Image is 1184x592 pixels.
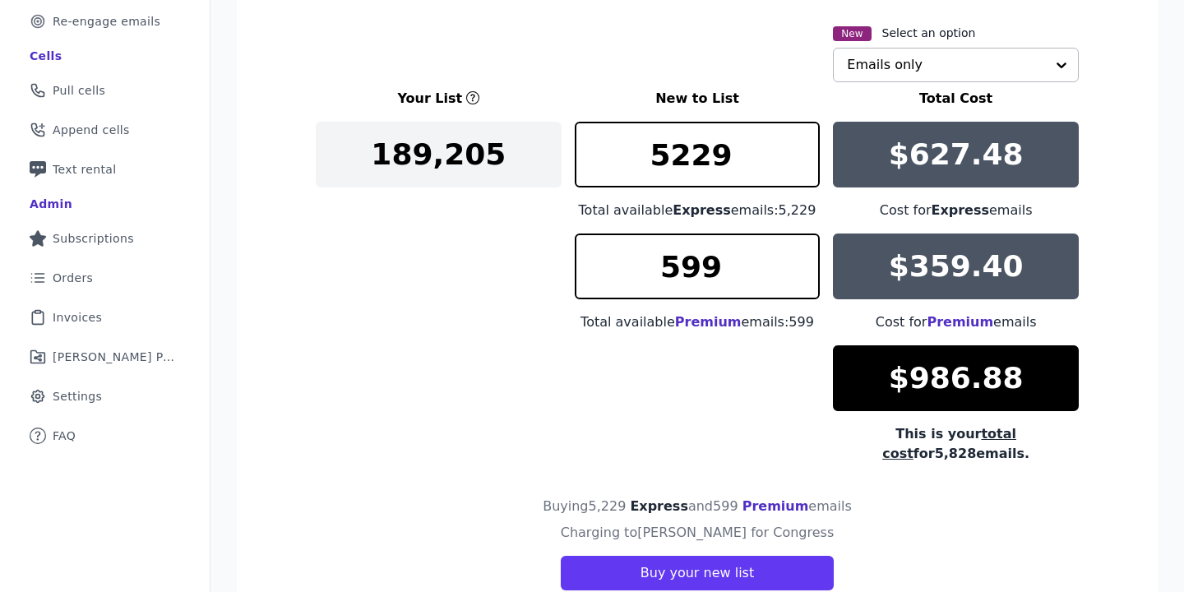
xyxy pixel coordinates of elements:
a: Subscriptions [13,220,197,257]
label: Select an option [882,25,976,41]
div: Total available emails: 5,229 [575,201,821,220]
h3: New to List [575,89,821,109]
span: Append cells [53,122,130,138]
span: New [833,26,871,41]
a: Append cells [13,112,197,148]
span: Premium [675,314,742,330]
span: Settings [53,388,102,405]
span: Orders [53,270,93,286]
div: Total available emails: 599 [575,312,821,332]
span: Express [673,202,731,218]
h4: Buying 5,229 and 599 emails [543,497,852,516]
a: FAQ [13,418,197,454]
span: Express [630,498,688,514]
span: Express [932,202,990,218]
h3: Total Cost [833,89,1079,109]
h4: Charging to [PERSON_NAME] for Congress [561,523,835,543]
div: Cost for emails [833,201,1079,220]
span: Re-engage emails [53,13,160,30]
span: Premium [742,498,809,514]
div: This is your for 5,828 emails. [833,424,1079,464]
p: $627.48 [889,138,1024,171]
span: Text rental [53,161,117,178]
div: Cost for emails [833,312,1079,332]
a: Settings [13,378,197,414]
a: Text rental [13,151,197,187]
span: Premium [927,314,993,330]
span: Invoices [53,309,102,326]
a: Pull cells [13,72,197,109]
span: FAQ [53,428,76,444]
a: [PERSON_NAME] Performance [13,339,197,375]
span: Subscriptions [53,230,134,247]
p: $359.40 [889,250,1024,283]
button: Buy your new list [561,556,834,590]
div: Cells [30,48,62,64]
span: [PERSON_NAME] Performance [53,349,177,365]
a: Re-engage emails [13,3,197,39]
h3: Your List [397,89,462,109]
a: Invoices [13,299,197,335]
p: 189,205 [371,138,506,171]
span: Pull cells [53,82,105,99]
a: Orders [13,260,197,296]
div: Admin [30,196,72,212]
p: $986.88 [889,362,1024,395]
